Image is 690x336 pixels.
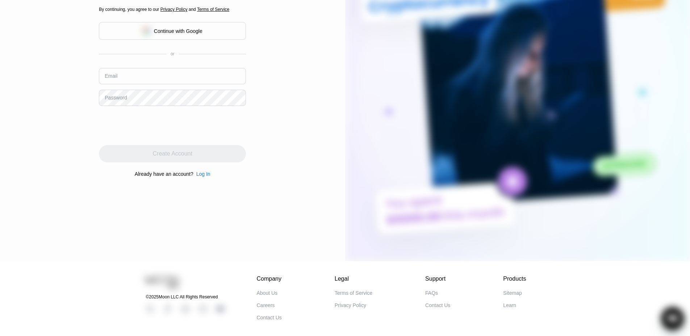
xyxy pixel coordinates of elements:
[99,111,209,140] iframe: reCAPTCHA
[105,73,117,79] div: Email
[425,290,438,296] div: FAQs
[135,171,193,177] div: Already have an account?
[425,302,450,308] div: Contact Us
[257,290,278,296] div: About Us
[257,315,282,320] div: Contact Us
[187,7,197,12] span: and
[503,290,522,296] div: Sitemap
[425,276,450,282] div: Support
[503,302,516,308] div: Learn
[197,7,229,12] span: Terms of Service
[661,307,684,330] iframe: Button to launch messaging window
[154,28,202,34] div: Continue with Google
[257,302,275,308] div: Careers
[335,290,372,296] div: Terms of Service
[171,51,175,56] div: or
[105,95,127,101] div: Password
[335,302,366,308] div: Privacy Policy
[146,294,224,299] div: © 2025 Moon LLC All Rights Reserved
[193,171,210,177] div: Log In
[99,7,246,12] div: By continuing, you agree to our
[99,22,246,40] div: Continue with Google
[503,276,526,282] div: Products
[196,171,210,177] div: Log In
[160,7,188,12] span: Privacy Policy
[257,276,282,282] div: Company
[335,276,372,282] div: Legal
